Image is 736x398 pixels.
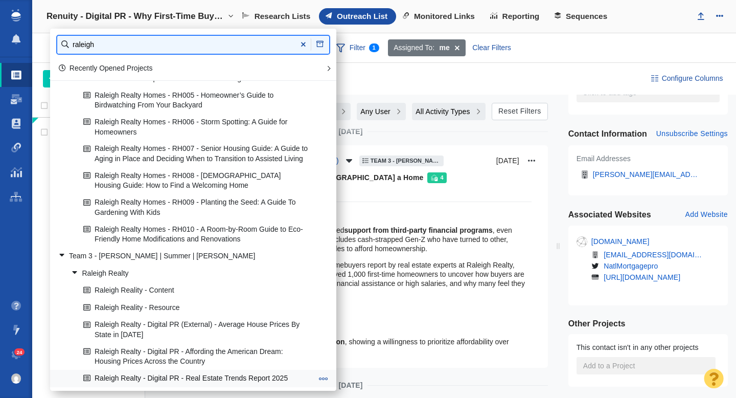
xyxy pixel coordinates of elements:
[81,300,315,316] a: Raleigh Reality - Resource
[548,8,616,25] a: Sequences
[396,8,484,25] a: Monitored Links
[68,266,315,281] a: Raleigh Realty
[47,11,225,21] h4: Renuity - Digital PR - Why First-Time Buyers Are Rethinking the Starter Home
[467,39,517,57] div: Clear Filters
[11,373,21,384] img: 8a21b1a12a7554901d364e890baed237
[319,8,396,25] a: Outreach List
[43,36,124,59] div: Websites
[236,8,319,25] a: Research Lists
[337,12,387,21] span: Outreach List
[502,12,540,21] span: Reporting
[645,70,729,87] button: Configure Columns
[11,9,20,21] img: buzzstream_logo_iconsimple.png
[14,348,25,356] span: 24
[57,36,329,54] input: Find a Project
[255,12,311,21] span: Research Lists
[59,64,153,72] a: Recently Opened Projects
[369,43,379,52] span: 1
[81,371,315,387] a: Raleigh Realty - Digital PR - Real Estate Trends Report 2025
[81,87,315,113] a: Raleigh Realty Homes - RH005 - Homeowner’s Guide to Birdwatching From Your Backyard
[81,344,315,369] a: Raleigh Realty - Digital PR - Affording the American Dream: Housing Prices Across the Country
[440,42,450,53] strong: me
[331,38,385,58] span: Filter
[81,195,315,220] a: Raleigh Realty Homes - RH009 - Planting the Seed: A Guide To Gardening With Kids
[81,317,315,343] a: Raleigh Realty - Digital PR (External) - Average House Prices By State in [DATE]
[484,8,548,25] a: Reporting
[81,283,315,299] a: Raleigh Reality - Content
[662,73,723,84] span: Configure Columns
[43,70,110,87] button: Add People
[81,168,315,193] a: Raleigh Realty Homes - RH008 - [DEMOGRAPHIC_DATA] Housing Guide: How to Find a Welcoming Home
[81,141,315,167] a: Raleigh Realty Homes - RH007 - Senior Housing Guide: A Guide to Aging in Place and Deciding When ...
[414,12,475,21] span: Monitored Links
[81,114,315,140] a: Raleigh Realty Homes - RH006 - Storm Spotting: A Guide for Homeowners
[55,248,315,264] a: Team 3 - [PERSON_NAME] | Summer | [PERSON_NAME]
[566,12,607,21] span: Sequences
[81,222,315,247] a: Raleigh Realty Homes - RH010 - A Room-by-Room Guide to Eco-Friendly Home Modifications and Renova...
[394,42,434,53] span: Assigned To:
